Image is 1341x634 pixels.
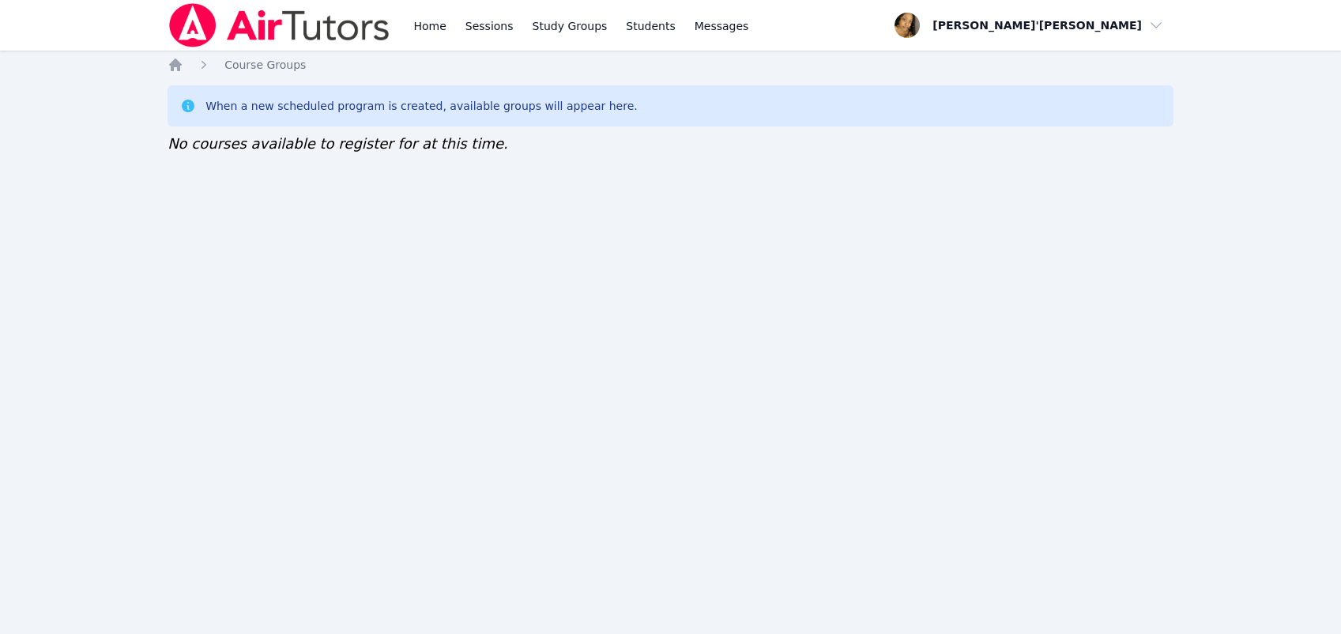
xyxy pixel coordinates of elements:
[224,57,306,73] a: Course Groups
[168,57,1173,73] nav: Breadcrumb
[695,18,749,34] span: Messages
[205,98,638,114] div: When a new scheduled program is created, available groups will appear here.
[224,58,306,71] span: Course Groups
[168,135,508,152] span: No courses available to register for at this time.
[168,3,391,47] img: Air Tutors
